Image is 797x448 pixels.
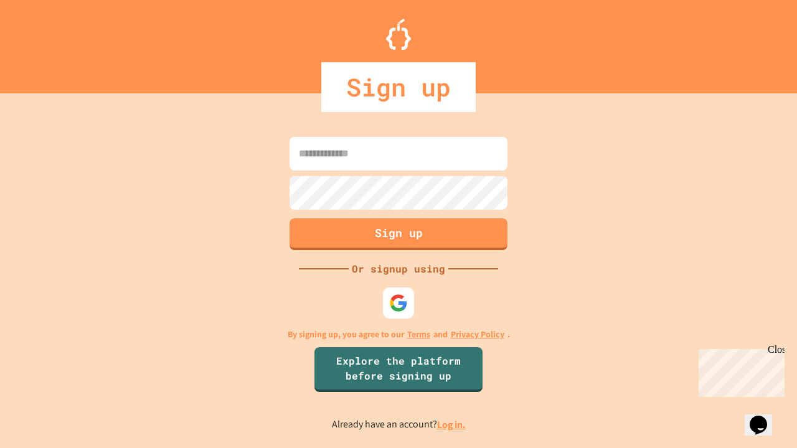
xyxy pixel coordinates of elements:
[288,328,510,341] p: By signing up, you agree to our and .
[451,328,504,341] a: Privacy Policy
[332,417,466,432] p: Already have an account?
[349,261,448,276] div: Or signup using
[694,344,785,397] iframe: chat widget
[321,62,476,112] div: Sign up
[386,19,411,50] img: Logo.svg
[314,347,483,392] a: Explore the platform before signing up
[290,218,507,250] button: Sign up
[437,418,466,431] a: Log in.
[407,328,430,341] a: Terms
[389,294,408,312] img: google-icon.svg
[745,398,785,436] iframe: chat widget
[5,5,86,79] div: Chat with us now!Close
